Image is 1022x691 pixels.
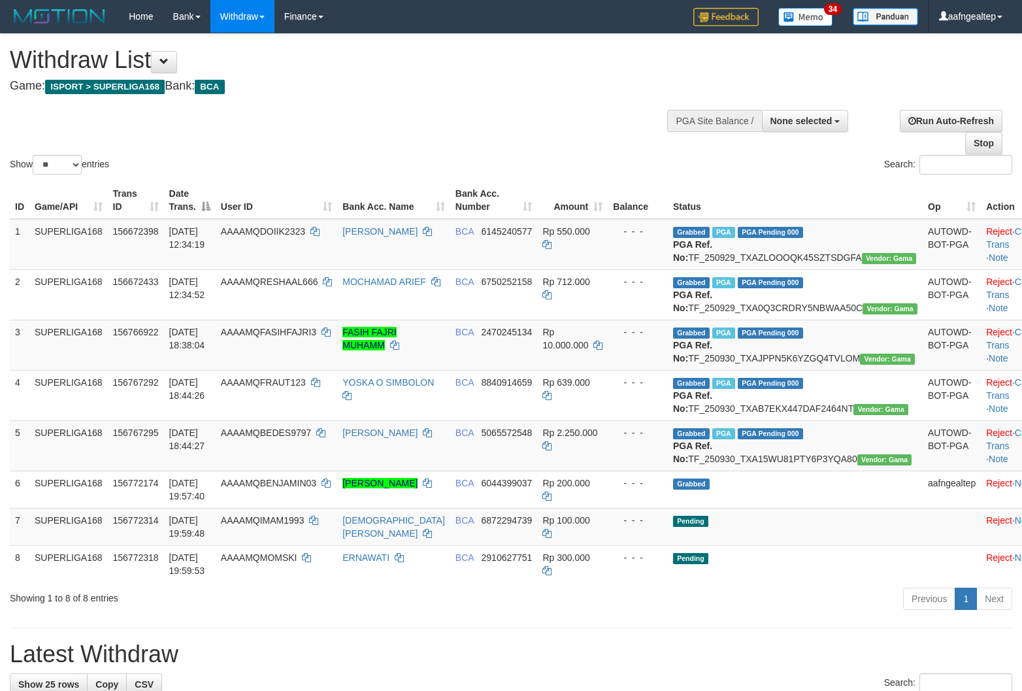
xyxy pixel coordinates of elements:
span: Copy [95,679,118,690]
td: SUPERLIGA168 [29,545,108,582]
td: 5 [10,420,29,471]
th: Date Trans.: activate to sort column descending [164,182,216,219]
span: 156772314 [113,515,159,526]
b: PGA Ref. No: [673,340,712,363]
span: BCA [455,428,474,438]
label: Show entries [10,155,109,175]
span: CSV [135,679,154,690]
td: AUTOWD-BOT-PGA [923,420,981,471]
span: [DATE] 18:44:26 [169,377,205,401]
span: 156672433 [113,277,159,287]
span: Grabbed [673,428,710,439]
span: PGA Pending [738,328,803,339]
span: Rp 10.000.000 [542,327,588,350]
span: Vendor URL: https://trx31.1velocity.biz [853,404,908,415]
span: BCA [455,552,474,563]
span: None selected [770,116,832,126]
span: PGA Pending [738,227,803,238]
span: PGA Pending [738,378,803,389]
td: AUTOWD-BOT-PGA [923,269,981,320]
div: - - - [613,225,663,238]
td: TF_250929_TXA0Q3CRDRY5NBWAA50C [668,269,923,320]
button: None selected [762,110,849,132]
img: Feedback.jpg [693,8,759,26]
th: Amount: activate to sort column ascending [537,182,608,219]
span: Copy 2910627751 to clipboard [482,552,533,563]
h4: Game: Bank: [10,80,668,93]
span: Marked by aafsoycanthlai [712,428,735,439]
span: BCA [455,377,474,388]
span: Grabbed [673,479,710,490]
span: Vendor URL: https://trx31.1velocity.biz [863,303,917,314]
span: BCA [455,226,474,237]
span: Marked by aafsoycanthlai [712,378,735,389]
div: - - - [613,326,663,339]
a: Note [989,403,1008,414]
td: TF_250929_TXAZLOOOQK45SZTSDGFA [668,219,923,270]
span: [DATE] 18:38:04 [169,327,205,350]
span: Copy 5065572548 to clipboard [482,428,533,438]
span: Grabbed [673,277,710,288]
input: Search: [919,155,1012,175]
span: Rp 639.000 [542,377,589,388]
span: AAAAMQIMAM1993 [221,515,305,526]
span: Pending [673,553,708,564]
a: Previous [903,588,955,610]
span: [DATE] 19:57:40 [169,478,205,501]
div: - - - [613,551,663,564]
span: Copy 6750252158 to clipboard [482,277,533,287]
span: Vendor URL: https://trx31.1velocity.biz [857,454,912,465]
td: 6 [10,471,29,508]
img: panduan.png [853,8,918,25]
span: Copy 2470245134 to clipboard [482,327,533,337]
select: Showentries [33,155,82,175]
span: AAAAMQDOIIK2323 [221,226,305,237]
span: Vendor URL: https://trx31.1velocity.biz [860,354,915,365]
th: Game/API: activate to sort column ascending [29,182,108,219]
b: PGA Ref. No: [673,441,712,464]
td: 2 [10,269,29,320]
a: [PERSON_NAME] [342,226,418,237]
td: SUPERLIGA168 [29,420,108,471]
span: Rp 200.000 [542,478,589,488]
span: AAAAMQRESHAAL666 [221,277,318,287]
a: Reject [986,428,1012,438]
a: Reject [986,552,1012,563]
span: Rp 2.250.000 [542,428,597,438]
span: 156767295 [113,428,159,438]
td: SUPERLIGA168 [29,219,108,270]
span: [DATE] 19:59:53 [169,552,205,576]
a: YOSKA O SIMBOLON [342,377,434,388]
a: Run Auto-Refresh [900,110,1002,132]
a: [DEMOGRAPHIC_DATA][PERSON_NAME] [342,515,445,539]
th: Bank Acc. Number: activate to sort column ascending [450,182,538,219]
span: [DATE] 12:34:52 [169,277,205,300]
td: 3 [10,320,29,370]
span: Copy 8840914659 to clipboard [482,377,533,388]
span: BCA [455,478,474,488]
th: Op: activate to sort column ascending [923,182,981,219]
th: Balance [608,182,668,219]
td: aafngealtep [923,471,981,508]
a: Reject [986,327,1012,337]
span: Grabbed [673,227,710,238]
span: Rp 100.000 [542,515,589,526]
td: TF_250930_TXAJPPN5K6YZGQ4TVLOM [668,320,923,370]
span: Marked by aafsoycanthlai [712,227,735,238]
td: AUTOWD-BOT-PGA [923,370,981,420]
span: BCA [455,277,474,287]
span: AAAAMQFRAUT123 [221,377,306,388]
span: Marked by aafsoycanthlai [712,277,735,288]
td: 7 [10,508,29,545]
a: Reject [986,478,1012,488]
a: Reject [986,377,1012,388]
span: [DATE] 18:44:27 [169,428,205,451]
span: Copy 6044399037 to clipboard [482,478,533,488]
td: AUTOWD-BOT-PGA [923,320,981,370]
span: Copy 6145240577 to clipboard [482,226,533,237]
span: ISPORT > SUPERLIGA168 [45,80,165,94]
a: Stop [965,132,1002,154]
span: Vendor URL: https://trx31.1velocity.biz [862,253,917,264]
a: Note [989,252,1008,263]
img: Button%20Memo.svg [778,8,833,26]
